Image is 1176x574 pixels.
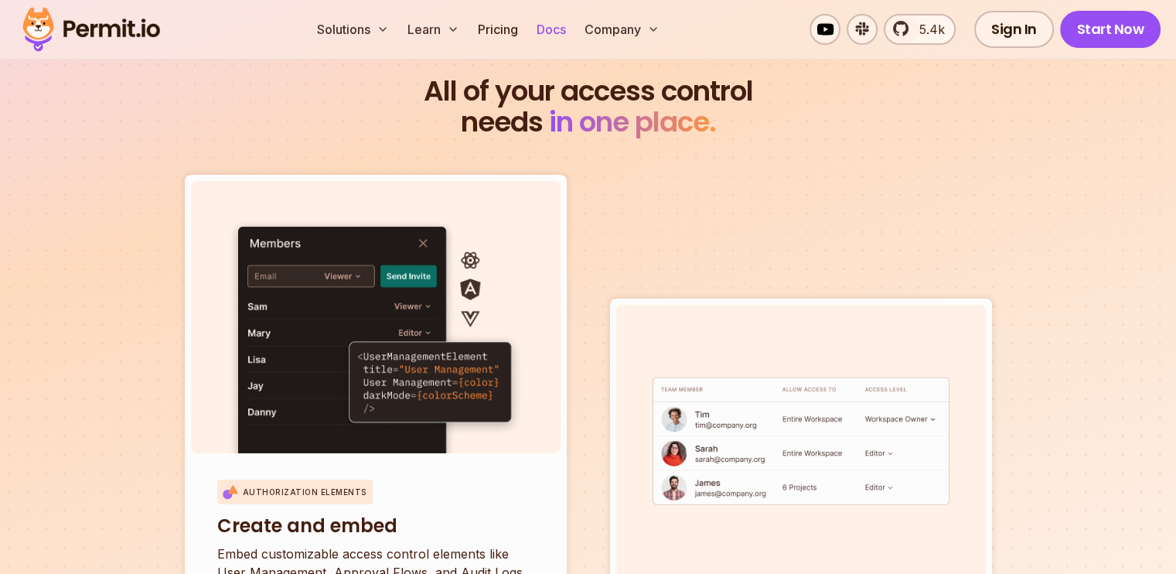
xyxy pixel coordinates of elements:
button: Solutions [311,14,395,45]
span: 5.4k [910,20,945,39]
a: Pricing [472,14,524,45]
span: in one place. [549,102,716,142]
a: Docs [530,14,572,45]
img: Permit logo [15,3,167,56]
p: Authorization Elements [243,487,366,498]
span: All of your access control [143,76,1034,107]
a: Sign In [974,11,1054,48]
button: Learn [401,14,465,45]
button: Company [578,14,666,45]
h2: needs [143,76,1034,138]
a: Start Now [1060,11,1161,48]
h3: Create and embed [217,514,534,538]
a: 5.4k [884,14,956,45]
